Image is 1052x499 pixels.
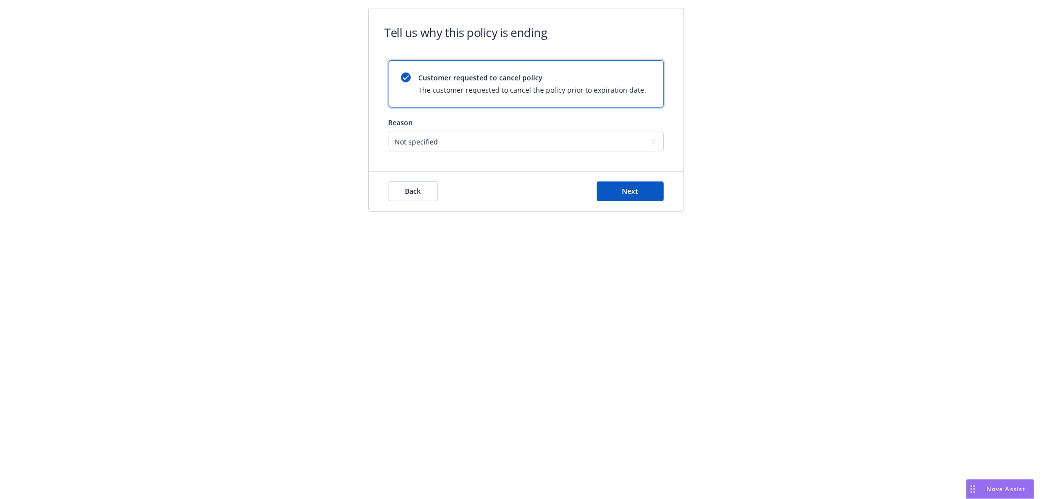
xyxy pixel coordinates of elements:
[966,479,1034,499] button: Nova Assist
[622,186,638,196] span: Next
[385,24,547,40] h1: Tell us why this policy is ending
[405,186,421,196] span: Back
[419,85,647,95] span: The customer requested to cancel the policy prior to expiration date.
[987,485,1026,493] span: Nova Assist
[389,181,438,201] button: Back
[389,118,413,127] span: Reason
[967,480,979,499] div: Drag to move
[419,72,647,83] span: Customer requested to cancel policy
[597,181,664,201] button: Next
